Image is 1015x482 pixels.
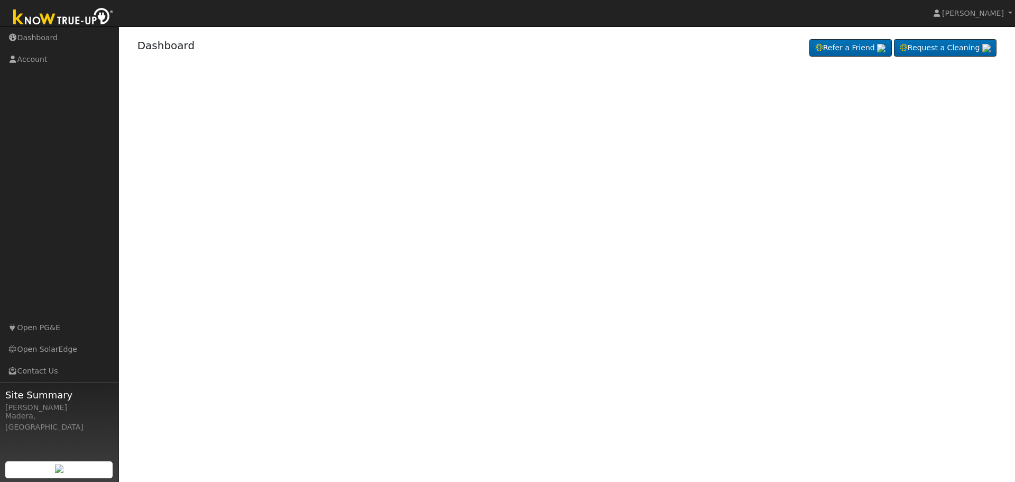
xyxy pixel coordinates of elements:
a: Dashboard [137,39,195,52]
a: Refer a Friend [809,39,892,57]
img: retrieve [877,44,885,52]
img: retrieve [982,44,991,52]
img: retrieve [55,465,63,473]
div: [PERSON_NAME] [5,402,113,413]
img: Know True-Up [8,6,119,30]
div: Madera, [GEOGRAPHIC_DATA] [5,411,113,433]
a: Request a Cleaning [894,39,996,57]
span: [PERSON_NAME] [942,9,1004,17]
span: Site Summary [5,388,113,402]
